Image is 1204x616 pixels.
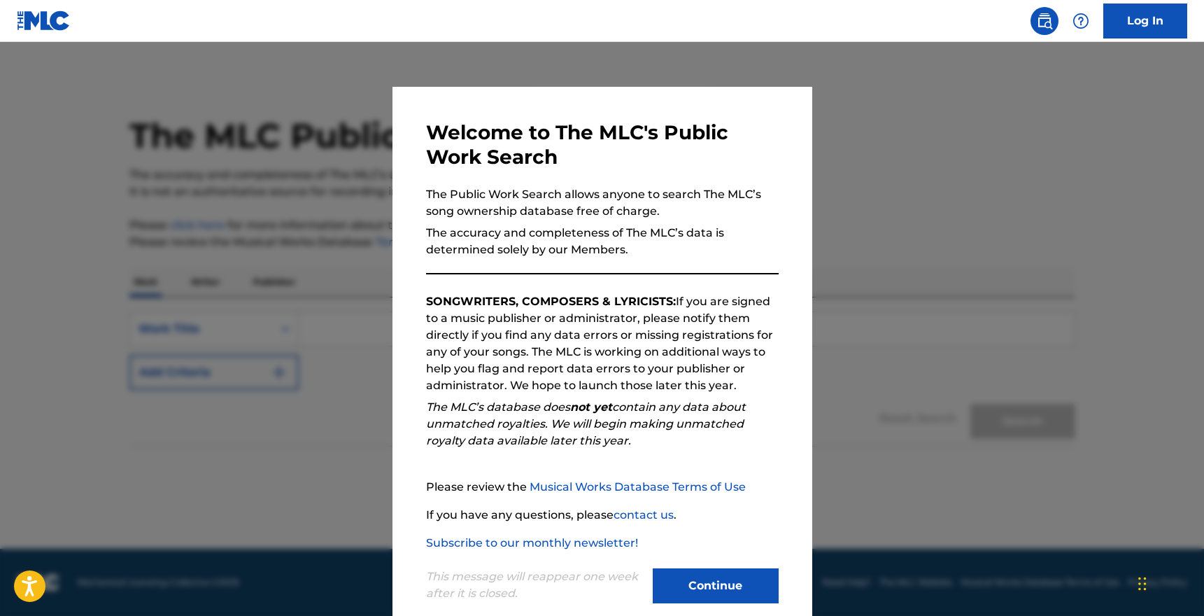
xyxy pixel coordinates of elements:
p: Please review the [426,479,779,496]
p: The Public Work Search allows anyone to search The MLC’s song ownership database free of charge. [426,186,779,220]
a: contact us [614,508,674,521]
em: The MLC’s database does contain any data about unmatched royalties. We will begin making unmatche... [426,400,746,447]
img: MLC Logo [17,10,71,31]
a: Subscribe to our monthly newsletter! [426,536,638,549]
a: Log In [1103,3,1187,38]
iframe: Chat Widget [1134,549,1204,616]
h3: Welcome to The MLC's Public Work Search [426,120,779,169]
p: If you are signed to a music publisher or administrator, please notify them directly if you find ... [426,293,779,394]
button: Continue [653,568,779,603]
p: The accuracy and completeness of The MLC’s data is determined solely by our Members. [426,225,779,258]
img: search [1036,13,1053,29]
p: If you have any questions, please . [426,507,779,524]
a: Public Search [1031,7,1058,35]
p: This message will reappear one week after it is closed. [426,568,644,602]
div: Drag [1138,563,1147,605]
a: Musical Works Database Terms of Use [530,480,746,493]
strong: not yet [570,400,612,414]
div: Help [1067,7,1095,35]
strong: SONGWRITERS, COMPOSERS & LYRICISTS: [426,295,676,308]
img: help [1072,13,1089,29]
